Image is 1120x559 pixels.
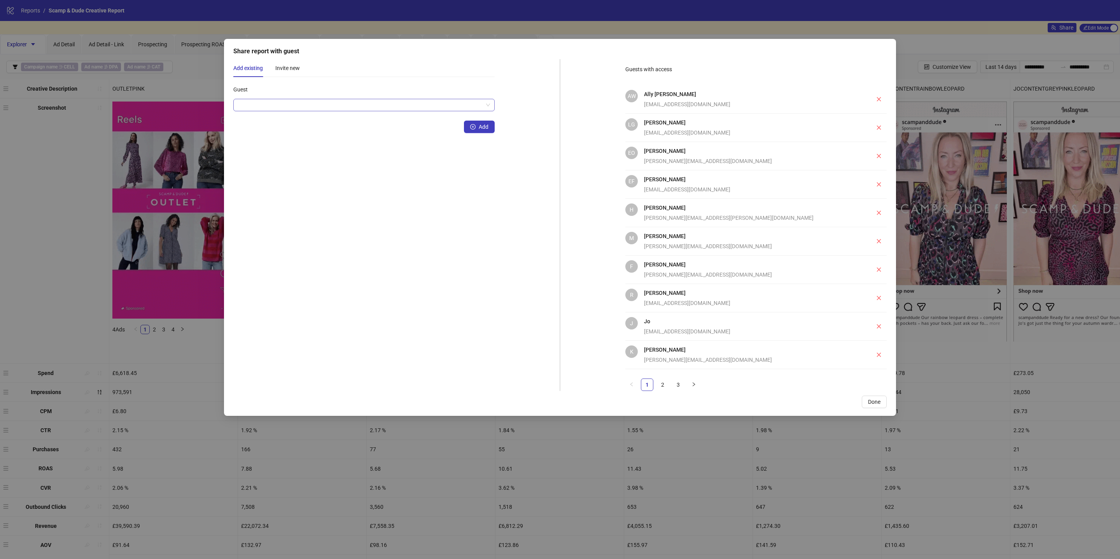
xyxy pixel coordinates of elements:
label: Guest [233,83,253,96]
span: M [629,234,634,242]
h4: Jo [644,317,856,326]
a: 1 [641,379,653,391]
h4: [PERSON_NAME] [644,345,856,354]
button: right [688,379,700,391]
li: 2 [656,379,669,391]
div: [PERSON_NAME][EMAIL_ADDRESS][DOMAIN_NAME] [644,270,856,279]
div: [EMAIL_ADDRESS][DOMAIN_NAME] [644,100,856,109]
div: [PERSON_NAME][EMAIL_ADDRESS][DOMAIN_NAME] [644,157,856,165]
li: Next Page [688,379,700,391]
span: LG [628,120,635,129]
span: plus-circle [470,124,476,130]
span: Add [479,124,488,130]
span: close [876,352,882,357]
span: close [876,295,882,301]
span: K [630,347,633,356]
div: Share report with guest [233,47,887,56]
div: [PERSON_NAME][EMAIL_ADDRESS][DOMAIN_NAME] [644,242,856,251]
div: Add existing [233,64,263,72]
span: close [876,153,882,159]
span: close [876,238,882,244]
li: 3 [672,379,684,391]
span: F [630,262,633,271]
input: Guest [238,99,483,111]
span: R [630,291,633,299]
h4: [PERSON_NAME] [644,260,856,269]
h4: [PERSON_NAME] [644,203,856,212]
span: left [629,382,634,387]
button: left [625,379,638,391]
h4: [PERSON_NAME] [644,147,856,155]
h4: [PERSON_NAME] [644,175,856,184]
span: right [691,382,696,387]
span: close [876,267,882,272]
li: Previous Page [625,379,638,391]
div: [EMAIL_ADDRESS][DOMAIN_NAME] [644,128,856,137]
span: close [876,182,882,187]
div: [EMAIL_ADDRESS][DOMAIN_NAME] [644,327,856,336]
div: [PERSON_NAME][EMAIL_ADDRESS][DOMAIN_NAME] [644,356,856,364]
span: Guests with access [625,66,672,72]
button: Done [862,396,887,408]
h4: [PERSON_NAME] [644,232,856,240]
button: Add [464,121,495,133]
a: 3 [672,379,684,391]
h4: [PERSON_NAME] [644,289,856,297]
div: [EMAIL_ADDRESS][DOMAIN_NAME] [644,299,856,307]
div: [EMAIL_ADDRESS][DOMAIN_NAME] [644,185,856,194]
div: Invite new [275,64,300,72]
h4: Ally [PERSON_NAME] [644,90,856,98]
span: close [876,125,882,130]
li: 1 [641,379,653,391]
span: close [876,324,882,329]
span: close [876,210,882,216]
span: close [876,96,882,102]
span: EF [628,177,635,186]
span: EO [628,149,635,157]
span: Done [868,399,880,405]
span: H [630,205,633,214]
span: AW [628,92,636,100]
div: [PERSON_NAME][EMAIL_ADDRESS][PERSON_NAME][DOMAIN_NAME] [644,214,856,222]
h4: [PERSON_NAME] [644,118,856,127]
span: J [630,319,633,328]
a: 2 [657,379,668,391]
